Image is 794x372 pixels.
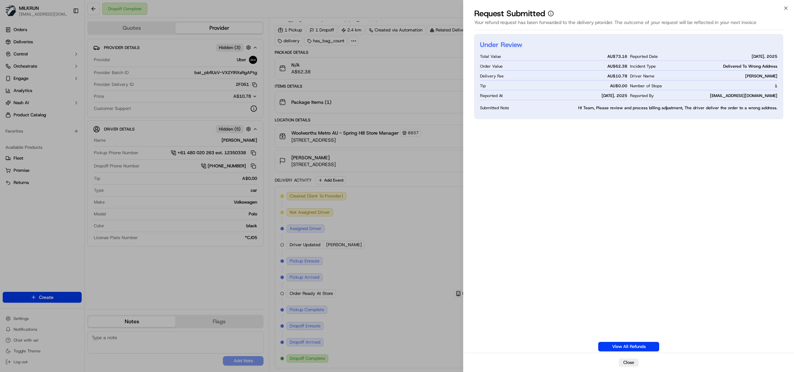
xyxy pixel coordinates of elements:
span: HI Team, Please review and process billing adjustment, The driver deliver the order to a wrong ad... [578,105,777,111]
span: Order Value [480,64,503,69]
span: Delivery Fee [480,73,504,79]
span: Reported By [630,93,654,98]
span: [DATE]. 2025 [602,93,627,98]
span: AU$ 62.38 [607,64,627,69]
button: Close [619,358,639,367]
a: View All Refunds [598,342,659,351]
span: Driver Name [630,73,654,79]
span: Delivered To Wrong Address [723,64,777,69]
span: AU$ 0.00 [610,83,627,89]
p: Request Submitted [474,8,545,19]
span: AU$ 73.16 [607,54,627,59]
span: [DATE]. 2025 [752,54,777,59]
div: Your refund request has been forwarded to the delivery provider. The outcome of your request will... [474,19,783,30]
span: Tip [480,83,486,89]
span: Reported At [480,93,503,98]
span: Incident Type [630,64,656,69]
span: [EMAIL_ADDRESS][DOMAIN_NAME] [710,93,777,98]
span: Submitted Note [480,105,576,111]
span: AU$ 10.78 [607,73,627,79]
h2: Under Review [480,40,522,49]
span: 1 [775,83,777,89]
span: [PERSON_NAME] [745,73,777,79]
span: Number of Stops [630,83,662,89]
span: Total Value [480,54,501,59]
span: Reported Date [630,54,658,59]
